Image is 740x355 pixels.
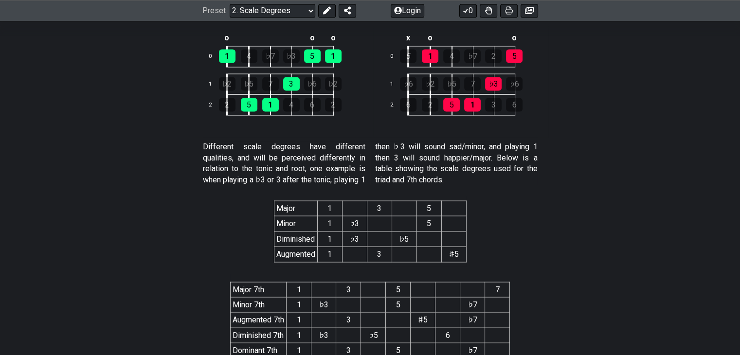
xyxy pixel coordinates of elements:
[325,77,342,90] div: ♭2
[317,216,342,231] td: 1
[443,49,460,63] div: 4
[464,49,481,63] div: ♭7
[219,98,235,111] div: 2
[262,77,279,90] div: 7
[392,231,416,246] td: ♭5
[460,297,485,312] td: ♭7
[367,247,392,262] td: 3
[504,30,525,46] td: o
[317,231,342,246] td: 1
[339,4,356,18] button: Share Preset
[318,4,336,18] button: Edit Preset
[384,94,408,115] td: 2
[400,49,416,63] div: 5
[459,4,477,18] button: 0
[422,98,438,111] div: 2
[506,77,523,90] div: ♭6
[464,77,481,90] div: 7
[317,200,342,215] th: 1
[287,282,311,297] th: 1
[203,73,227,94] td: 1
[391,4,424,18] button: Login
[367,200,392,215] th: 3
[287,327,311,342] td: 1
[287,297,311,312] td: 1
[230,4,315,18] select: Preset
[283,98,300,111] div: 4
[386,297,411,312] td: 5
[231,282,287,297] th: Major 7th
[422,49,438,63] div: 1
[521,4,538,18] button: Create image
[203,141,538,185] p: Different scale degrees have different qualities, and will be perceived differently in relation t...
[216,30,238,46] td: o
[485,98,502,111] div: 3
[304,49,321,63] div: 5
[485,49,502,63] div: 2
[283,49,300,63] div: ♭3
[480,4,497,18] button: Toggle Dexterity for all fretkits
[411,312,435,327] td: ♯5
[202,6,226,16] span: Preset
[400,98,416,111] div: 6
[304,98,321,111] div: 6
[416,200,441,215] th: 5
[219,49,235,63] div: 1
[325,98,342,111] div: 2
[311,297,336,312] td: ♭3
[460,312,485,327] td: ♭7
[287,312,311,327] td: 1
[464,98,481,111] div: 1
[342,216,367,231] td: ♭3
[506,49,523,63] div: 5
[283,77,300,90] div: 3
[419,30,441,46] td: o
[304,77,321,90] div: ♭6
[416,216,441,231] td: 5
[325,49,342,63] div: 1
[241,49,257,63] div: 4
[386,282,411,297] th: 5
[317,247,342,262] td: 1
[274,200,317,215] th: Major
[485,282,510,297] th: 7
[302,30,323,46] td: o
[400,77,416,90] div: ♭6
[336,312,361,327] td: 3
[274,247,317,262] td: Augmented
[500,4,518,18] button: Print
[485,77,502,90] div: ♭3
[384,73,408,94] td: 1
[231,312,287,327] td: Augmented 7th
[203,46,227,67] td: 0
[262,49,279,63] div: ♭7
[262,98,279,111] div: 1
[384,46,408,67] td: 0
[241,98,257,111] div: 5
[506,98,523,111] div: 6
[443,77,460,90] div: ♭5
[231,297,287,312] td: Minor 7th
[361,327,386,342] td: ♭5
[311,327,336,342] td: ♭3
[231,327,287,342] td: Diminished 7th
[397,30,419,46] td: x
[219,77,235,90] div: ♭2
[443,98,460,111] div: 5
[336,282,361,297] th: 3
[435,327,460,342] td: 6
[274,216,317,231] td: Minor
[422,77,438,90] div: ♭2
[342,231,367,246] td: ♭3
[274,231,317,246] td: Diminished
[241,77,257,90] div: ♭5
[323,30,343,46] td: o
[441,247,466,262] td: ♯5
[203,94,227,115] td: 2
